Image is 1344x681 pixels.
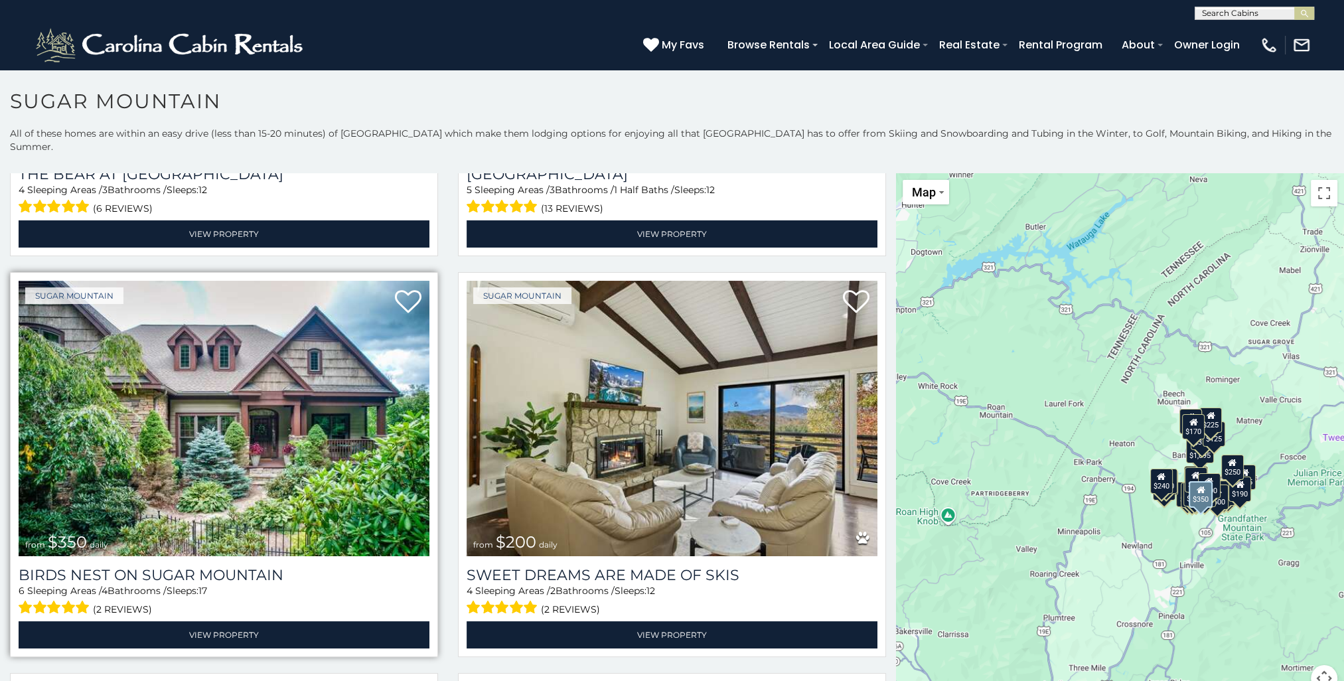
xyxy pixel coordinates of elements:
[1202,421,1225,447] div: $125
[933,33,1006,56] a: Real Estate
[550,585,556,597] span: 2
[822,33,927,56] a: Local Area Guide
[1188,481,1212,508] div: $350
[1115,33,1161,56] a: About
[1311,180,1337,206] button: Toggle fullscreen view
[496,532,536,552] span: $200
[1150,468,1172,493] div: $240
[843,289,869,317] a: Add to favorites
[25,287,123,304] a: Sugar Mountain
[1199,408,1222,433] div: $225
[467,584,877,618] div: Sleeping Areas / Bathrooms / Sleeps:
[1260,36,1278,54] img: phone-regular-white.png
[721,33,816,56] a: Browse Rentals
[539,540,558,550] span: daily
[19,220,429,248] a: View Property
[1181,482,1203,507] div: $155
[467,165,877,183] a: [GEOGRAPHIC_DATA]
[706,184,715,196] span: 12
[541,601,600,618] span: (2 reviews)
[90,540,108,550] span: daily
[912,185,936,199] span: Map
[1232,465,1255,490] div: $155
[19,584,429,618] div: Sleeping Areas / Bathrooms / Sleeps:
[1205,485,1228,510] div: $500
[198,184,207,196] span: 12
[903,180,949,204] button: Change map style
[1155,470,1177,495] div: $225
[1229,476,1251,501] div: $190
[550,184,555,196] span: 3
[1292,36,1311,54] img: mail-regular-white.png
[1179,409,1202,434] div: $240
[1212,481,1234,506] div: $195
[1153,475,1175,500] div: $355
[19,183,429,217] div: Sleeping Areas / Bathrooms / Sleeps:
[19,621,429,648] a: View Property
[19,566,429,584] a: Birds Nest On Sugar Mountain
[102,585,108,597] span: 4
[19,281,429,556] a: Birds Nest On Sugar Mountain from $350 daily
[467,184,472,196] span: 5
[1154,468,1177,493] div: $210
[19,184,25,196] span: 4
[198,585,207,597] span: 17
[467,585,473,597] span: 4
[662,37,704,53] span: My Favs
[467,621,877,648] a: View Property
[19,281,429,556] img: Birds Nest On Sugar Mountain
[93,601,152,618] span: (2 reviews)
[467,220,877,248] a: View Property
[467,566,877,584] a: Sweet Dreams Are Made Of Skis
[467,281,877,556] a: Sweet Dreams Are Made Of Skis from $200 daily
[473,287,571,304] a: Sugar Mountain
[1183,481,1205,506] div: $175
[1012,33,1109,56] a: Rental Program
[19,165,429,183] a: The Bear At [GEOGRAPHIC_DATA]
[614,184,674,196] span: 1 Half Baths /
[1181,414,1204,439] div: $170
[48,532,87,552] span: $350
[467,183,877,217] div: Sleeping Areas / Bathrooms / Sleeps:
[33,25,309,65] img: White-1-2.png
[19,585,25,597] span: 6
[19,165,429,183] h3: The Bear At Sugar Mountain
[541,200,603,217] span: (13 reviews)
[395,289,421,317] a: Add to favorites
[1184,467,1207,492] div: $300
[467,165,877,183] h3: Grouse Moor Lodge
[1221,454,1243,479] div: $250
[1167,33,1246,56] a: Owner Login
[643,37,708,54] a: My Favs
[467,281,877,556] img: Sweet Dreams Are Made Of Skis
[646,585,655,597] span: 12
[1183,466,1206,491] div: $190
[1197,473,1220,498] div: $200
[473,540,493,550] span: from
[102,184,108,196] span: 3
[93,200,153,217] span: (6 reviews)
[25,540,45,550] span: from
[1190,424,1213,449] div: $350
[1186,438,1214,463] div: $1,095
